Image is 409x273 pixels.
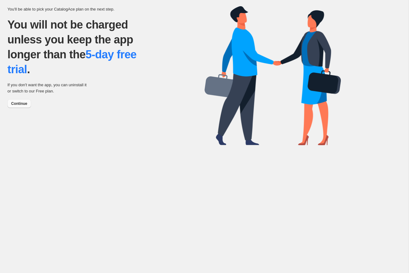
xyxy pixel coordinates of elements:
p: If you don't want the app, you can uninstall it or switch to our Free plan. [7,82,90,94]
p: You will not be charged unless you keep the app longer than the . [7,17,153,77]
p: You'll be able to pick your CatalogAce plan on the next step. [7,6,205,12]
button: Continue [7,99,31,108]
span: Continue [11,101,27,106]
img: trial [205,6,341,145]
